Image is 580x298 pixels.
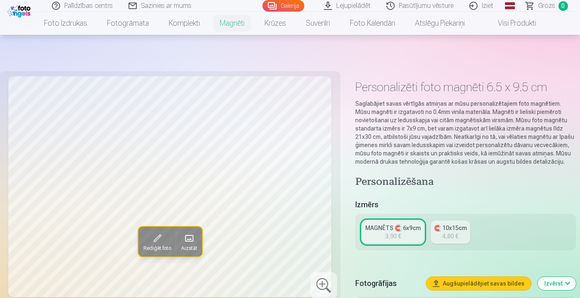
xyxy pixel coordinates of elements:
[340,12,405,35] a: Foto kalendāri
[538,1,555,11] span: Grozs
[210,12,255,35] a: Magnēti
[431,220,470,244] a: 🧲 10x15cm4,80 €
[365,224,421,232] div: MAGNĒTS 🧲 6x9cm
[426,277,531,290] button: Augšupielādējiet savas bildes
[159,12,210,35] a: Komplekti
[175,227,201,257] button: Aizstāt
[538,277,576,290] button: Izvērst
[355,278,420,289] h5: Fotogrāfijas
[180,245,197,252] span: Aizstāt
[7,3,33,17] img: /fa1
[442,232,458,240] div: 4,80 €
[143,245,170,252] span: Rediģēt foto
[355,199,576,211] h5: Izmērs
[434,224,467,232] div: 🧲 10x15cm
[558,1,568,11] span: 0
[138,227,175,257] button: Rediģēt foto
[475,12,546,35] a: Visi produkti
[97,12,159,35] a: Fotogrāmata
[362,220,424,244] a: MAGNĒTS 🧲 6x9cm3,90 €
[385,232,401,240] div: 3,90 €
[34,12,97,35] a: Foto izdrukas
[355,80,576,94] h1: Personalizēti foto magnēti 6.5 x 9.5 cm
[355,176,576,189] h4: Personalizēšana
[296,12,340,35] a: Suvenīri
[355,99,576,166] p: Saglabājiet savas vērtīgās atmiņas ar mūsu personalizētajiem foto magnētiem. Mūsu magnēti ir izga...
[255,12,296,35] a: Krūzes
[405,12,475,35] a: Atslēgu piekariņi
